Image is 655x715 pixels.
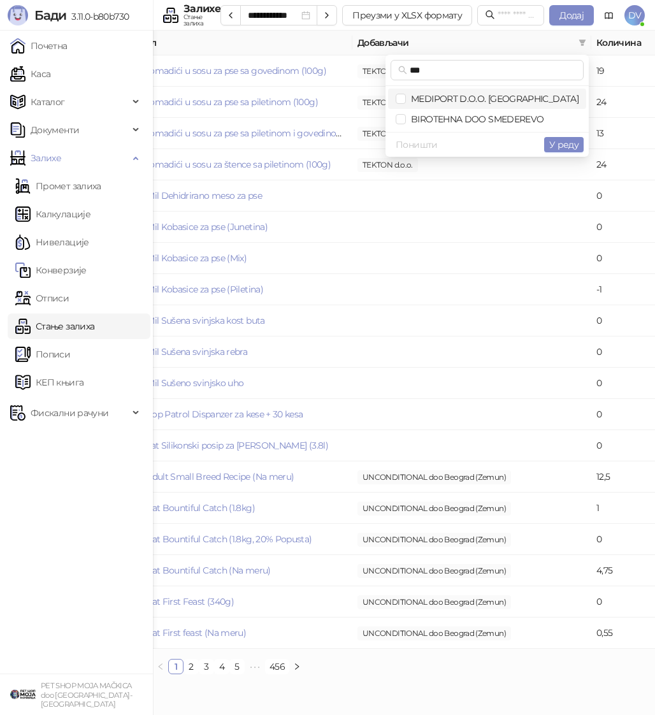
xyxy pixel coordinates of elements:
a: 4Dog komadići u sosu za štence sa piletinom (100g) [119,159,331,170]
li: Претходна страна [153,659,168,674]
td: 5Food Mil Kobasice za pse (Piletina) [113,274,352,305]
img: 64x64-companyLogo-9f44b8df-f022-41eb-b7d6-300ad218de09.png [10,682,36,707]
a: 8 in 1 Poop Patrol Dispanzer za kese + 30 kesa [119,408,303,420]
li: 456 [265,659,289,674]
button: left [153,659,168,674]
span: У реду [549,139,579,150]
a: Конверзије [15,257,87,283]
span: Каталог [31,89,65,115]
td: 24 [591,87,655,118]
span: ••• [245,659,265,674]
span: Добављачи [357,36,573,50]
a: Пописи [15,342,70,367]
button: Додај [549,5,594,25]
td: 4,75 [591,555,655,586]
a: 5 [230,660,244,674]
td: 1 [591,493,655,524]
a: Калкулације [15,201,90,227]
span: right [293,663,301,670]
a: 5Food Mil Kobasice za pse (Mix) [119,252,247,264]
th: Добављачи [352,31,591,55]
td: Acana Cat Bountiful Catch (1.8kg, 20% Popusta) [113,524,352,555]
a: Acana Cat Bountiful Catch (1.8kg, 20% Popusta) [119,533,312,545]
span: UNCONDITIONAL doo Beograd (Zemun) [357,626,511,640]
li: 1 [168,659,184,674]
a: Отписи [15,285,69,311]
a: 4 [215,660,229,674]
span: filter [579,39,586,47]
td: 5Food Mil Dehidrirano meso za pse [113,180,352,212]
td: 13 [591,118,655,149]
span: UNCONDITIONAL doo Beograd (Zemun) [357,564,511,578]
a: 5Food Mil Sušena svinjska rebra [119,346,247,357]
td: Acana Cat First feast (Na meru) [113,617,352,649]
a: КЕП књига [15,370,83,395]
td: 8 in 1 Poop Patrol Dispanzer za kese + 30 kesa [113,399,352,430]
td: 19 [591,55,655,87]
a: Absor Cat Silikonski posip za [PERSON_NAME] (3.8l) [119,440,328,451]
th: Артикал [113,31,352,55]
span: UNCONDITIONAL doo Beograd (Zemun) [357,502,511,516]
a: 4Dog komadići u sosu za pse sa piletinom i govedinom (4x100g) [119,127,382,139]
a: Нивелације [15,229,89,255]
span: filter [576,33,589,52]
span: UNCONDITIONAL doo Beograd (Zemun) [357,470,511,484]
a: 5Food Mil Kobasice za pse (Piletina) [119,284,263,295]
span: MEDIPORT D.O.O. [GEOGRAPHIC_DATA] [406,93,579,105]
td: 0 [591,336,655,368]
td: 0 [591,399,655,430]
li: Следећа страна [289,659,305,674]
td: 0 [591,368,655,399]
td: 4Dog komadići u sosu za pse sa piletinom (100g) [113,87,352,118]
td: 12,5 [591,461,655,493]
a: Acana Adult Small Breed Recipe (Na meru) [119,471,294,482]
td: 0 [591,524,655,555]
div: Залихе [184,4,220,14]
td: Acana Adult Small Breed Recipe (Na meru) [113,461,352,493]
span: TEKTON d.o.o. [357,64,418,78]
span: Залихе [31,145,61,171]
a: Acana Cat Bountiful Catch (Na meru) [119,565,271,576]
a: Acana Cat First Feast (340g) [119,596,234,607]
li: 3 [199,659,214,674]
span: Додај [559,10,584,21]
button: Поништи [391,137,443,152]
a: Промет залиха [15,173,101,199]
a: 4Dog komadići u sosu za pse sa govedinom (100g) [119,65,326,76]
span: DV [624,5,645,25]
span: UNCONDITIONAL doo Beograd (Zemun) [357,533,511,547]
button: right [289,659,305,674]
td: 24 [591,149,655,180]
span: Фискални рачуни [31,400,108,426]
li: 5 [229,659,245,674]
td: 5Food Mil Kobasice za pse (Mix) [113,243,352,274]
th: Количина [591,31,655,55]
a: Почетна [10,33,68,59]
td: 4Dog komadići u sosu za štence sa piletinom (100g) [113,149,352,180]
img: Logo [8,5,28,25]
a: 4Dog komadići u sosu za pse sa piletinom (100g) [119,96,318,108]
td: 5Food Mil Sušena svinjska kost buta [113,305,352,336]
a: 456 [266,660,289,674]
span: search [398,66,407,75]
td: 5Food Mil Kobasice za pse (Junetina) [113,212,352,243]
a: Acana Cat Bountiful Catch (1.8kg) [119,502,255,514]
td: 0 [591,243,655,274]
span: Бади [34,8,66,23]
li: 4 [214,659,229,674]
td: 4Dog komadići u sosu za pse sa govedinom (100g) [113,55,352,87]
a: 5Food Mil Dehidrirano meso za pse [119,190,262,201]
td: Absor Cat Silikonski posip za mačke (3.8l) [113,430,352,461]
span: TEKTON d.o.o. [357,158,418,172]
a: Документација [599,5,619,25]
span: UNCONDITIONAL doo Beograd (Zemun) [357,595,511,609]
a: 2 [184,660,198,674]
a: 1 [169,660,183,674]
td: -1 [591,274,655,305]
a: Acana Cat First feast (Na meru) [119,627,246,639]
span: TEKTON d.o.o. [357,127,418,141]
button: Преузми у XLSX формату [342,5,472,25]
a: 3 [199,660,213,674]
td: Acana Cat Bountiful Catch (1.8kg) [113,493,352,524]
td: 4Dog komadići u sosu za pse sa piletinom i govedinom (4x100g) [113,118,352,149]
